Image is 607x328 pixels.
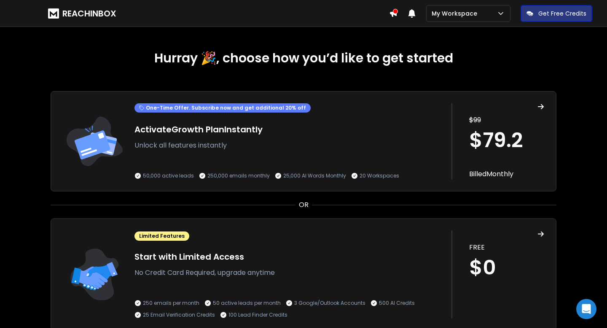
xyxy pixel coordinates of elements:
[360,172,399,179] p: 20 Workspaces
[134,140,443,151] p: Unlock all features instantly
[134,231,189,241] div: Limited Features
[469,258,544,278] h1: $0
[134,251,443,263] h1: Start with Limited Access
[62,8,116,19] h1: REACHINBOX
[469,242,544,253] p: FREE
[379,300,415,306] p: 500 AI Credits
[576,299,596,319] div: Open Intercom Messenger
[51,200,556,210] div: OR
[228,312,287,318] p: 100 Lead Finder Credits
[538,9,586,18] p: Get Free Credits
[48,8,59,19] img: logo
[294,300,365,306] p: 3 Google/Outlook Accounts
[134,268,443,278] p: No Credit Card Required, upgrade anytime
[51,51,556,66] h1: Hurray 🎉, choose how you’d like to get started
[521,5,592,22] button: Get Free Credits
[134,103,311,113] div: One-Time Offer. Subscribe now and get additional 20% off
[143,300,199,306] p: 250 emails per month
[469,115,544,125] p: $ 99
[283,172,346,179] p: 25,000 AI Words Monthly
[63,103,126,179] img: trail
[143,312,215,318] p: 25 Email Verification Credits
[469,130,544,151] h1: $ 79.2
[469,169,544,179] p: Billed Monthly
[63,231,126,318] img: trail
[134,124,443,135] h1: Activate Growth Plan Instantly
[207,172,270,179] p: 250,000 emails monthly
[213,300,281,306] p: 50 active leads per month
[143,172,194,179] p: 50,000 active leads
[432,9,481,18] p: My Workspace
